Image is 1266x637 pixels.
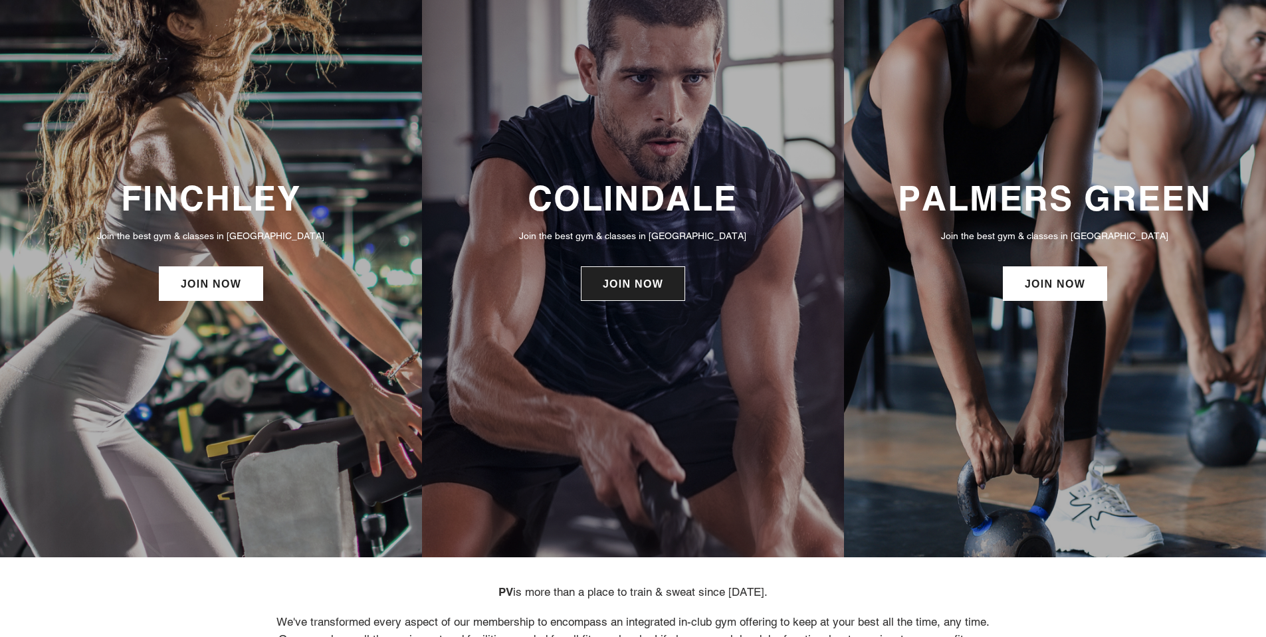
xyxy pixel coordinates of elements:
p: Join the best gym & classes in [GEOGRAPHIC_DATA] [857,228,1253,243]
p: Join the best gym & classes in [GEOGRAPHIC_DATA] [13,228,409,243]
p: is more than a place to train & sweat since [DATE]. [271,584,996,601]
a: JOIN NOW: Palmers Green Membership [1003,266,1107,301]
h3: PALMERS GREEN [857,178,1253,219]
strong: PV [498,585,513,598]
h3: FINCHLEY [13,178,409,219]
a: JOIN NOW: Colindale Membership [581,266,685,301]
p: Join the best gym & classes in [GEOGRAPHIC_DATA] [435,228,831,243]
a: JOIN NOW: Finchley Membership [159,266,263,301]
h3: COLINDALE [435,178,831,219]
